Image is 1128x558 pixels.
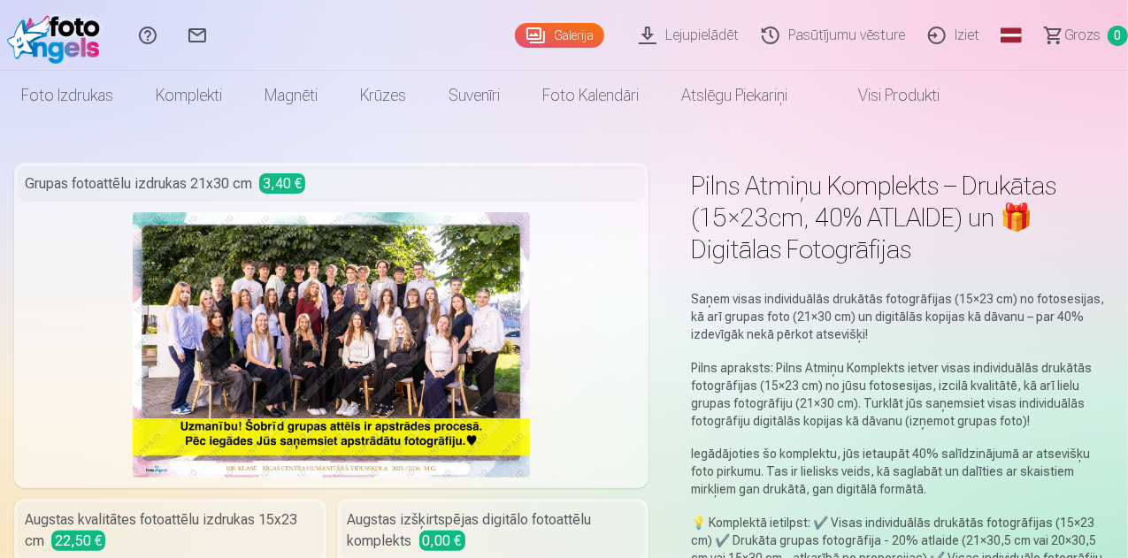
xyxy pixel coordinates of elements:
[691,445,1114,498] p: Iegādājoties šo komplektu, jūs ietaupāt 40% salīdzinājumā ar atsevišķu foto pirkumu. Tas ir lieli...
[809,71,961,120] a: Visi produkti
[691,170,1114,265] h1: Pilns Atmiņu Komplekts – Drukātas (15×23cm, 40% ATLAIDE) un 🎁 Digitālas Fotogrāfijas
[7,7,109,64] img: /fa1
[1108,26,1128,46] span: 0
[521,71,660,120] a: Foto kalendāri
[243,71,339,120] a: Magnēti
[427,71,521,120] a: Suvenīri
[134,71,243,120] a: Komplekti
[691,290,1114,343] p: Saņem visas individuālās drukātās fotogrāfijas (15×23 cm) no fotosesijas, kā arī grupas foto (21×...
[51,531,105,551] span: 22,50 €
[259,173,305,194] span: 3,40 €
[515,23,604,48] a: Galerija
[660,71,809,120] a: Atslēgu piekariņi
[18,166,645,202] div: Grupas fotoattēlu izdrukas 21x30 cm
[339,71,427,120] a: Krūzes
[1064,25,1101,46] span: Grozs
[691,359,1114,430] p: Pilns apraksts: Pilns Atmiņu Komplekts ietver visas individuālās drukātās fotogrāfijas (15×23 cm)...
[419,531,465,551] span: 0,00 €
